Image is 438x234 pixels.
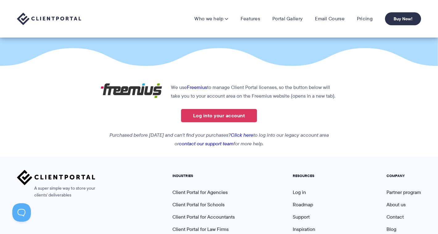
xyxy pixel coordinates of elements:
[293,213,310,220] a: Support
[357,16,373,22] a: Pricing
[12,203,31,222] iframe: Toggle Customer Support
[385,12,421,25] a: Buy Now!
[386,189,421,196] a: Partner program
[315,16,345,22] a: Email Course
[109,131,329,147] em: Purchased before [DATE] and can't find your purchases? to log into our legacy account area or for...
[181,109,257,122] a: Log into your account
[194,16,228,22] a: Who we help
[386,226,396,233] a: Blog
[272,16,303,22] a: Portal Gallery
[231,131,253,139] a: Click here
[386,213,404,220] a: Contact
[241,16,260,22] a: Features
[293,174,328,178] h5: RESOURCES
[187,84,207,91] a: Freemius
[293,201,313,208] a: Roadmap
[172,174,235,178] h5: INDUSTRIES
[179,140,233,147] a: contact our support team
[172,189,228,196] a: Client Portal for Agencies
[172,226,229,233] a: Client Portal for Law Firms
[386,174,421,178] h5: COMPANY
[172,201,225,208] a: Client Portal for Schools
[101,83,162,98] img: Freemius logo
[17,185,95,199] span: A super simple way to store your clients' deliverables
[172,213,235,220] a: Client Portal for Accountants
[293,226,315,233] a: Inspiration
[386,201,406,208] a: About us
[101,83,338,100] p: We use to manage Client Portal licenses, so the button below will take you to your account area o...
[293,189,306,196] a: Log in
